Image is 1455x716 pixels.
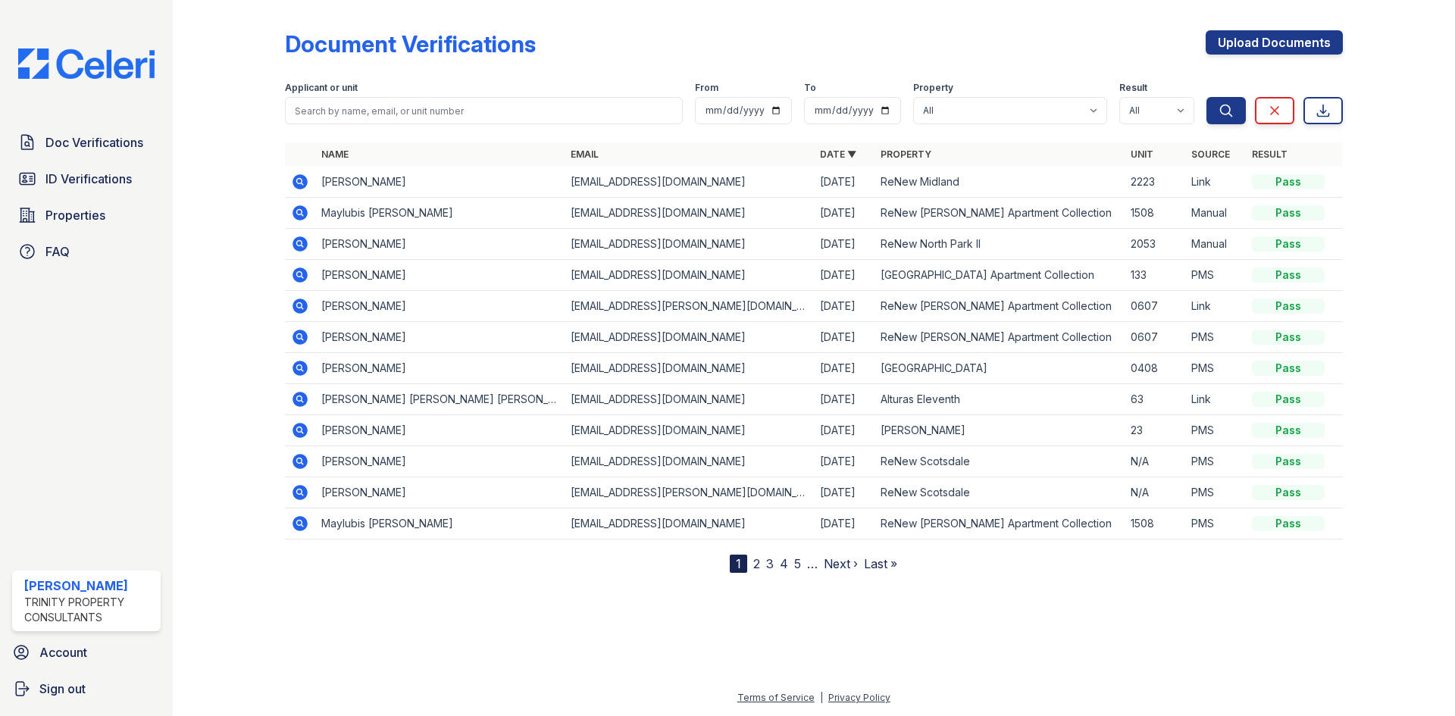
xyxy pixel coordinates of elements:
[1252,149,1288,160] a: Result
[753,556,760,571] a: 2
[39,643,87,661] span: Account
[875,446,1124,477] td: ReNew Scotsdale
[1125,198,1185,229] td: 1508
[875,198,1124,229] td: ReNew [PERSON_NAME] Apartment Collection
[45,242,70,261] span: FAQ
[1185,229,1246,260] td: Manual
[1252,174,1325,189] div: Pass
[315,353,565,384] td: [PERSON_NAME]
[565,446,814,477] td: [EMAIL_ADDRESS][DOMAIN_NAME]
[285,82,358,94] label: Applicant or unit
[12,200,161,230] a: Properties
[881,149,931,160] a: Property
[1125,384,1185,415] td: 63
[24,577,155,595] div: [PERSON_NAME]
[565,384,814,415] td: [EMAIL_ADDRESS][DOMAIN_NAME]
[814,229,875,260] td: [DATE]
[285,30,536,58] div: Document Verifications
[864,556,897,571] a: Last »
[814,291,875,322] td: [DATE]
[315,291,565,322] td: [PERSON_NAME]
[1185,322,1246,353] td: PMS
[1252,267,1325,283] div: Pass
[1185,446,1246,477] td: PMS
[6,637,167,668] a: Account
[820,149,856,160] a: Date ▼
[1185,477,1246,508] td: PMS
[1252,423,1325,438] div: Pass
[1185,508,1246,539] td: PMS
[315,260,565,291] td: [PERSON_NAME]
[1185,384,1246,415] td: Link
[1125,291,1185,322] td: 0607
[565,477,814,508] td: [EMAIL_ADDRESS][PERSON_NAME][DOMAIN_NAME]
[285,97,683,124] input: Search by name, email, or unit number
[875,322,1124,353] td: ReNew [PERSON_NAME] Apartment Collection
[875,508,1124,539] td: ReNew [PERSON_NAME] Apartment Collection
[1125,229,1185,260] td: 2053
[695,82,718,94] label: From
[875,229,1124,260] td: ReNew North Park II
[875,384,1124,415] td: Alturas Eleventh
[1252,299,1325,314] div: Pass
[875,477,1124,508] td: ReNew Scotsdale
[814,260,875,291] td: [DATE]
[1131,149,1153,160] a: Unit
[875,167,1124,198] td: ReNew Midland
[1252,485,1325,500] div: Pass
[1185,291,1246,322] td: Link
[45,133,143,152] span: Doc Verifications
[315,167,565,198] td: [PERSON_NAME]
[730,555,747,573] div: 1
[6,674,167,704] a: Sign out
[565,198,814,229] td: [EMAIL_ADDRESS][DOMAIN_NAME]
[814,384,875,415] td: [DATE]
[315,384,565,415] td: [PERSON_NAME] [PERSON_NAME] [PERSON_NAME]
[565,508,814,539] td: [EMAIL_ADDRESS][DOMAIN_NAME]
[875,260,1124,291] td: [GEOGRAPHIC_DATA] Apartment Collection
[1125,167,1185,198] td: 2223
[737,692,815,703] a: Terms of Service
[39,680,86,698] span: Sign out
[315,322,565,353] td: [PERSON_NAME]
[1185,198,1246,229] td: Manual
[820,692,823,703] div: |
[804,82,816,94] label: To
[565,322,814,353] td: [EMAIL_ADDRESS][DOMAIN_NAME]
[1252,392,1325,407] div: Pass
[565,167,814,198] td: [EMAIL_ADDRESS][DOMAIN_NAME]
[315,229,565,260] td: [PERSON_NAME]
[814,508,875,539] td: [DATE]
[1185,167,1246,198] td: Link
[1185,415,1246,446] td: PMS
[1252,454,1325,469] div: Pass
[45,170,132,188] span: ID Verifications
[12,164,161,194] a: ID Verifications
[780,556,788,571] a: 4
[565,229,814,260] td: [EMAIL_ADDRESS][DOMAIN_NAME]
[315,198,565,229] td: Maylubis [PERSON_NAME]
[24,595,155,625] div: Trinity Property Consultants
[565,291,814,322] td: [EMAIL_ADDRESS][PERSON_NAME][DOMAIN_NAME]
[1125,260,1185,291] td: 133
[1125,322,1185,353] td: 0607
[1185,260,1246,291] td: PMS
[814,322,875,353] td: [DATE]
[12,236,161,267] a: FAQ
[1252,236,1325,252] div: Pass
[1185,353,1246,384] td: PMS
[875,291,1124,322] td: ReNew [PERSON_NAME] Apartment Collection
[565,415,814,446] td: [EMAIL_ADDRESS][DOMAIN_NAME]
[1252,516,1325,531] div: Pass
[45,206,105,224] span: Properties
[1125,353,1185,384] td: 0408
[1125,446,1185,477] td: N/A
[814,167,875,198] td: [DATE]
[875,415,1124,446] td: [PERSON_NAME]
[824,556,858,571] a: Next ›
[814,477,875,508] td: [DATE]
[1191,149,1230,160] a: Source
[875,353,1124,384] td: [GEOGRAPHIC_DATA]
[1252,205,1325,220] div: Pass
